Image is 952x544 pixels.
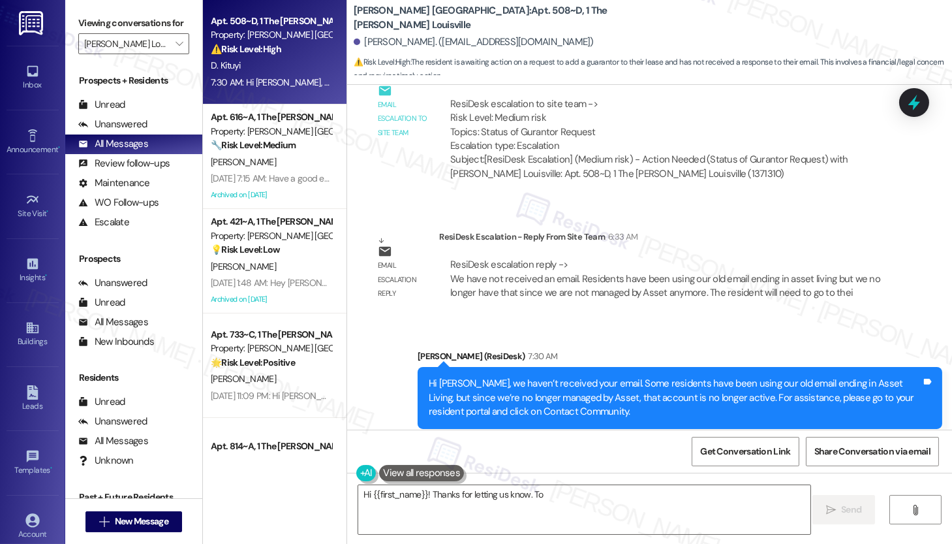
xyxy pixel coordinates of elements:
[176,39,183,49] i: 
[65,490,202,504] div: Past + Future Residents
[429,377,921,419] div: Hi [PERSON_NAME], we haven’t received your email. Some residents have been using our old email en...
[211,156,276,168] span: [PERSON_NAME]
[19,11,46,35] img: ResiDesk Logo
[812,495,876,524] button: Send
[418,429,942,448] div: Tagged as:
[211,172,351,184] div: [DATE] 7:15 AM: Have a good evening!
[211,14,331,28] div: Apt. 508~D, 1 The [PERSON_NAME] Louisville
[211,110,331,124] div: Apt. 616~A, 1 The [PERSON_NAME] Louisville
[78,13,189,33] label: Viewing conversations for
[211,244,280,255] strong: 💡 Risk Level: Low
[211,357,295,368] strong: 🌟 Risk Level: Positive
[211,373,276,385] span: [PERSON_NAME]
[211,440,331,453] div: Apt. 814~A, 1 The [PERSON_NAME] Louisville
[211,328,331,342] div: Apt. 733~C, 1 The [PERSON_NAME] Louisville
[358,485,810,534] textarea: Hi {{first_name}}! Thanks for letting us know. To
[78,137,148,151] div: All Messages
[78,176,150,190] div: Maintenance
[211,59,241,71] span: D. Kituyi
[45,271,47,280] span: •
[78,196,159,210] div: WO Follow-ups
[354,57,410,67] strong: ⚠️ Risk Level: High
[99,517,109,527] i: 
[700,445,790,458] span: Get Conversation Link
[78,98,125,112] div: Unread
[47,207,49,216] span: •
[65,371,202,385] div: Residents
[692,437,799,466] button: Get Conversation Link
[115,515,168,528] span: New Message
[211,342,331,355] div: Property: [PERSON_NAME] [GEOGRAPHIC_DATA]
[7,253,59,288] a: Insights •
[354,56,952,84] span: : The resident is awaiting action on a request to add a guarantor to their lease and has not rece...
[211,28,331,42] div: Property: [PERSON_NAME] [GEOGRAPHIC_DATA]
[7,317,59,352] a: Buildings
[78,296,125,310] div: Unread
[7,60,59,95] a: Inbox
[65,74,202,88] div: Prospects + Residents
[78,434,148,448] div: All Messages
[450,153,880,181] div: Subject: [ResiDesk Escalation] (Medium risk) - Action Needed (Status of Gurantor Request) with [P...
[85,511,182,532] button: New Message
[354,4,615,32] b: [PERSON_NAME] [GEOGRAPHIC_DATA]: Apt. 508~D, 1 The [PERSON_NAME] Louisville
[78,157,170,170] div: Review follow-ups
[211,43,281,55] strong: ⚠️ Risk Level: High
[211,215,331,229] div: Apt. 421~A, 1 The [PERSON_NAME] Louisville
[910,505,920,515] i: 
[450,258,880,299] div: ResiDesk escalation reply -> We have not received an email. Residents have been using our old ema...
[78,454,134,468] div: Unknown
[78,315,148,329] div: All Messages
[58,143,60,152] span: •
[78,395,125,409] div: Unread
[211,261,276,272] span: [PERSON_NAME]
[450,97,880,153] div: ResiDesk escalation to site team -> Risk Level: Medium risk Topics: Status of Gurantor Request Es...
[841,503,861,517] span: Send
[378,98,429,140] div: Email escalation to site team
[211,229,331,243] div: Property: [PERSON_NAME] [GEOGRAPHIC_DATA]
[78,276,147,290] div: Unanswered
[418,349,942,368] div: [PERSON_NAME] (ResiDesk)
[209,291,333,308] div: Archived on [DATE]
[78,118,147,131] div: Unanswered
[211,139,296,151] strong: 🔧 Risk Level: Medium
[525,349,557,363] div: 7:30 AM
[354,35,594,49] div: [PERSON_NAME]. ([EMAIL_ADDRESS][DOMAIN_NAME])
[209,187,333,203] div: Archived on [DATE]
[7,189,59,224] a: Site Visit •
[826,505,836,515] i: 
[65,252,202,266] div: Prospects
[806,437,939,466] button: Share Conversation via email
[7,381,59,417] a: Leads
[78,415,147,428] div: Unanswered
[7,445,59,481] a: Templates •
[439,230,891,248] div: ResiDesk Escalation - Reply From Site Team
[78,335,154,349] div: New Inbounds
[211,125,331,138] div: Property: [PERSON_NAME] [GEOGRAPHIC_DATA]
[814,445,930,458] span: Share Conversation via email
[605,230,637,244] div: 6:33 AM
[378,259,429,300] div: Email escalation reply
[84,33,168,54] input: All communities
[78,216,129,229] div: Escalate
[50,464,52,473] span: •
